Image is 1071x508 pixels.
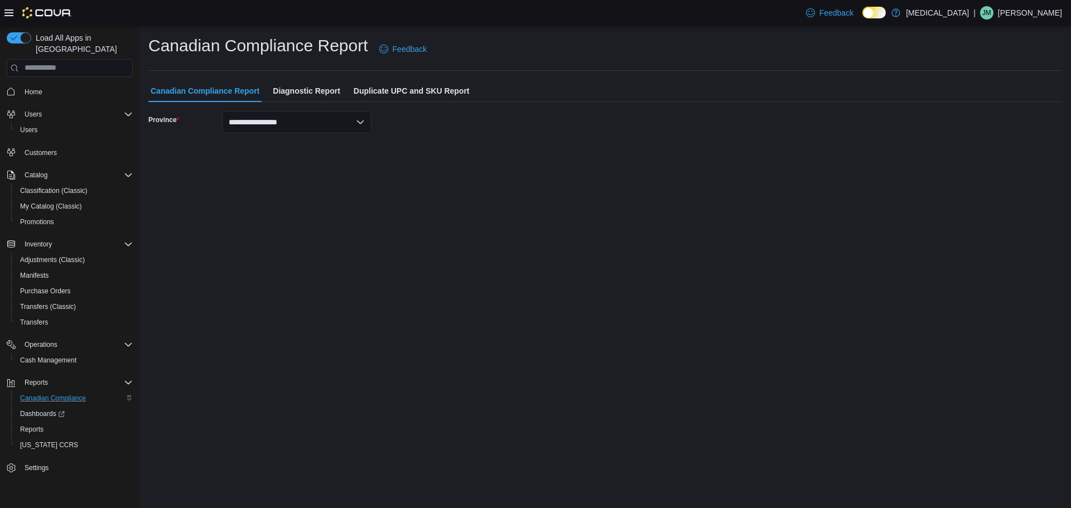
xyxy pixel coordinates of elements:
span: Canadian Compliance [16,391,133,405]
a: Users [16,123,42,137]
span: Settings [25,463,49,472]
span: Dashboards [20,409,65,418]
button: Transfers (Classic) [11,299,137,315]
a: Manifests [16,269,53,282]
button: Adjustments (Classic) [11,252,137,268]
a: Settings [20,461,53,475]
button: My Catalog (Classic) [11,199,137,214]
button: Reports [11,422,137,437]
span: Canadian Compliance [20,394,86,403]
button: Classification (Classic) [11,183,137,199]
button: Purchase Orders [11,283,137,299]
span: Duplicate UPC and SKU Report [354,80,470,102]
button: Inventory [2,236,137,252]
button: Reports [2,375,137,390]
span: Home [25,88,42,96]
span: Home [20,85,133,99]
span: Inventory [20,238,133,251]
span: Transfers [20,318,48,327]
a: Adjustments (Classic) [16,253,89,267]
span: Manifests [16,269,133,282]
button: Reports [20,376,52,389]
span: My Catalog (Classic) [20,202,82,211]
span: Inventory [25,240,52,249]
button: Catalog [20,168,52,182]
span: Settings [20,461,133,475]
span: Promotions [20,217,54,226]
span: Users [25,110,42,119]
button: Operations [20,338,62,351]
a: Cash Management [16,354,81,367]
button: Users [11,122,137,138]
span: Catalog [20,168,133,182]
span: [US_STATE] CCRS [20,441,78,449]
span: Users [20,125,37,134]
a: My Catalog (Classic) [16,200,86,213]
button: Customers [2,144,137,161]
span: Transfers (Classic) [20,302,76,311]
button: Manifests [11,268,137,283]
span: My Catalog (Classic) [16,200,133,213]
span: Feedback [393,43,427,55]
span: Dark Mode [862,18,863,19]
button: Users [20,108,46,121]
button: Inventory [20,238,56,251]
span: Canadian Compliance Report [151,80,259,102]
a: Reports [16,423,48,436]
span: Transfers [16,316,133,329]
a: Customers [20,146,61,159]
button: Settings [2,459,137,476]
input: Dark Mode [862,7,886,18]
span: Reports [20,376,133,389]
p: | [973,6,976,20]
button: Catalog [2,167,137,183]
a: [US_STATE] CCRS [16,438,83,452]
span: Purchase Orders [16,284,133,298]
span: Diagnostic Report [273,80,340,102]
span: Reports [16,423,133,436]
button: Users [2,107,137,122]
span: Cash Management [20,356,76,365]
nav: Complex example [7,79,133,505]
div: Joel Moore [980,6,993,20]
span: Adjustments (Classic) [16,253,133,267]
button: Canadian Compliance [11,390,137,406]
span: Classification (Classic) [20,186,88,195]
button: Transfers [11,315,137,330]
button: Operations [2,337,137,352]
button: Promotions [11,214,137,230]
a: Classification (Classic) [16,184,92,197]
img: Cova [22,7,72,18]
span: Classification (Classic) [16,184,133,197]
span: Washington CCRS [16,438,133,452]
p: [PERSON_NAME] [998,6,1062,20]
a: Purchase Orders [16,284,75,298]
h1: Canadian Compliance Report [148,35,368,57]
a: Home [20,85,47,99]
p: [MEDICAL_DATA] [906,6,969,20]
span: Users [20,108,133,121]
a: Dashboards [11,406,137,422]
span: Users [16,123,133,137]
a: Transfers (Classic) [16,300,80,313]
button: Cash Management [11,352,137,368]
span: Customers [20,146,133,159]
a: Canadian Compliance [16,391,90,405]
span: Manifests [20,271,49,280]
a: Promotions [16,215,59,229]
a: Dashboards [16,407,69,420]
a: Feedback [375,38,431,60]
span: JM [982,6,991,20]
span: Feedback [819,7,853,18]
span: Operations [20,338,133,351]
button: [US_STATE] CCRS [11,437,137,453]
button: Home [2,84,137,100]
span: Adjustments (Classic) [20,255,85,264]
span: Cash Management [16,354,133,367]
span: Load All Apps in [GEOGRAPHIC_DATA] [31,32,133,55]
span: Catalog [25,171,47,180]
span: Operations [25,340,57,349]
span: Reports [20,425,44,434]
span: Customers [25,148,57,157]
span: Dashboards [16,407,133,420]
